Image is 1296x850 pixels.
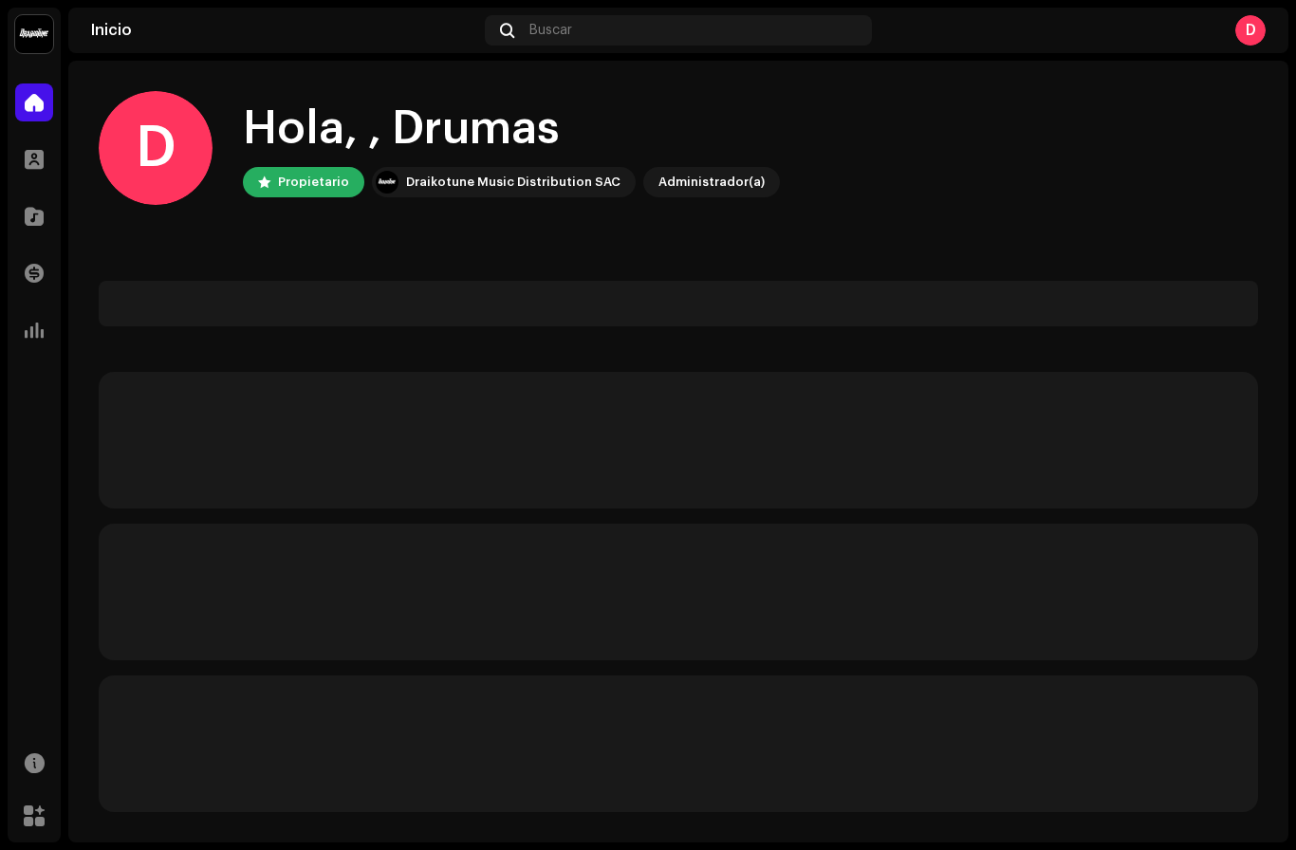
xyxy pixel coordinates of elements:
[658,171,765,194] div: Administrador(a)
[243,99,780,159] div: Hola, , Drumas
[406,171,620,194] div: Draikotune Music Distribution SAC
[99,91,213,205] div: D
[91,23,477,38] div: Inicio
[278,171,349,194] div: Propietario
[1235,15,1266,46] div: D
[15,15,53,53] img: 10370c6a-d0e2-4592-b8a2-38f444b0ca44
[376,171,398,194] img: 10370c6a-d0e2-4592-b8a2-38f444b0ca44
[529,23,572,38] span: Buscar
